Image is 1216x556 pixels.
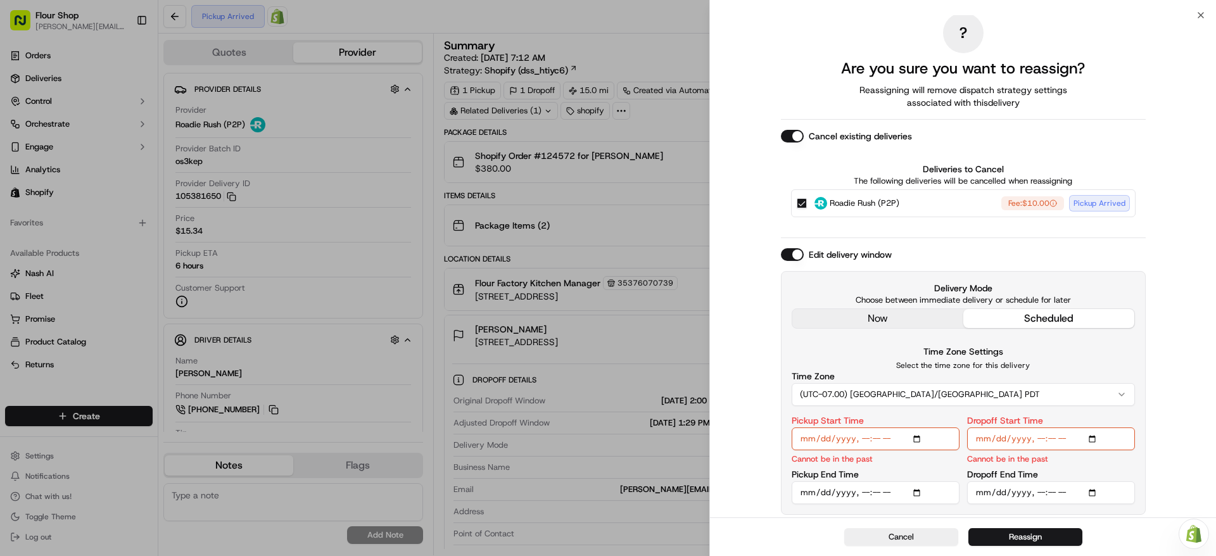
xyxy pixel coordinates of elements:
[844,528,958,546] button: Cancel
[177,231,203,241] span: [DATE]
[13,165,85,175] div: Past conversations
[967,453,1048,465] p: Cannot be in the past
[13,184,33,205] img: Regen Pajulas
[39,196,92,206] span: Regen Pajulas
[13,218,33,239] img: Dianne Alexi Soriano
[39,231,168,241] span: [PERSON_NAME] [PERSON_NAME]
[107,284,117,294] div: 💻
[842,84,1085,109] span: Reassigning will remove dispatch strategy settings associated with this delivery
[13,121,35,144] img: 1736555255976-a54dd68f-1ca7-489b-9aae-adbdc363a1c4
[943,13,984,53] div: ?
[13,51,231,71] p: Welcome 👋
[13,13,38,38] img: Nash
[57,121,208,134] div: Start new chat
[89,313,153,324] a: Powered byPylon
[27,121,49,144] img: 9188753566659_6852d8bf1fb38e338040_72.png
[25,197,35,207] img: 1736555255976-a54dd68f-1ca7-489b-9aae-adbdc363a1c4
[102,278,208,301] a: 💻API Documentation
[963,309,1134,328] button: scheduled
[13,284,23,294] div: 📗
[792,470,859,479] label: Pickup End Time
[95,196,99,206] span: •
[968,528,1082,546] button: Reassign
[792,282,1135,294] label: Delivery Mode
[809,130,912,142] label: Cancel existing deliveries
[120,283,203,296] span: API Documentation
[57,134,174,144] div: We're available if you need us!
[791,163,1136,175] label: Deliveries to Cancel
[102,196,128,206] span: [DATE]
[25,283,97,296] span: Knowledge Base
[923,346,1003,357] label: Time Zone Settings
[792,453,873,465] p: Cannot be in the past
[809,248,892,261] label: Edit delivery window
[215,125,231,140] button: Start new chat
[196,162,231,177] button: See all
[841,58,1085,79] h2: Are you sure you want to reassign?
[967,470,1038,479] label: Dropoff End Time
[792,372,835,381] label: Time Zone
[792,294,1135,306] p: Choose between immediate delivery or schedule for later
[170,231,175,241] span: •
[33,82,228,95] input: Got a question? Start typing here...
[8,278,102,301] a: 📗Knowledge Base
[25,231,35,241] img: 1736555255976-a54dd68f-1ca7-489b-9aae-adbdc363a1c4
[814,197,827,210] img: Roadie Rush (P2P)
[830,197,899,210] span: Roadie Rush (P2P)
[792,416,864,425] label: Pickup Start Time
[126,314,153,324] span: Pylon
[967,416,1043,425] label: Dropoff Start Time
[791,175,1136,187] p: The following deliveries will be cancelled when reassigning
[792,360,1135,370] p: Select the time zone for this delivery
[792,309,963,328] button: now
[1001,196,1064,210] button: Roadie Rush (P2P)Roadie Rush (P2P)Pickup Arrived
[1001,196,1064,210] div: Fee: $10.00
